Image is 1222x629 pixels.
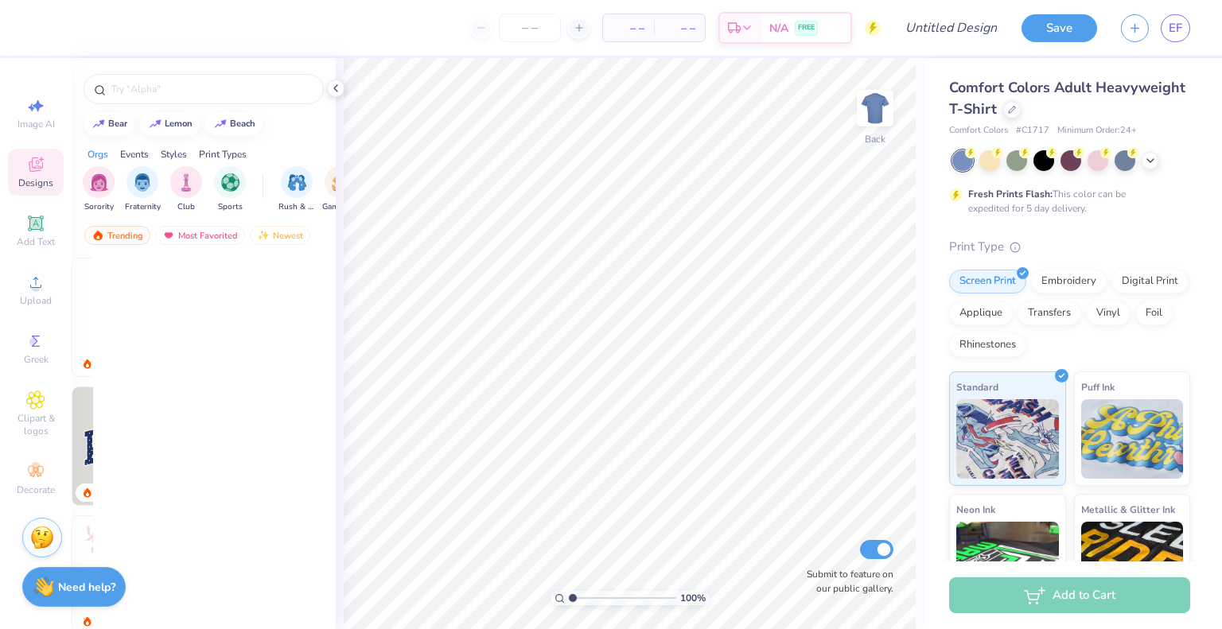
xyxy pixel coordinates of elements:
[214,166,246,213] div: filter for Sports
[72,387,190,505] img: 3b9aba4f-e317-4aa7-a679-c95a879539bd
[859,92,891,124] img: Back
[8,412,64,437] span: Clipart & logos
[1111,270,1189,293] div: Digital Print
[230,119,255,128] div: beach
[1081,522,1184,601] img: Metallic & Glitter Ink
[20,294,52,307] span: Upload
[18,177,53,189] span: Designs
[956,379,998,395] span: Standard
[214,166,246,213] button: filter button
[1081,501,1175,518] span: Metallic & Glitter Ink
[218,201,243,213] span: Sports
[17,483,55,496] span: Decorate
[110,81,313,97] input: Try "Alpha"
[499,14,561,42] input: – –
[1081,379,1115,395] span: Puff Ink
[322,201,359,213] span: Game Day
[120,147,149,161] div: Events
[288,173,306,192] img: Rush & Bid Image
[91,230,104,241] img: trending.gif
[24,353,49,366] span: Greek
[84,226,150,245] div: Trending
[165,119,193,128] div: lemon
[177,201,195,213] span: Club
[865,132,885,146] div: Back
[199,147,247,161] div: Print Types
[956,522,1059,601] img: Neon Ink
[1057,124,1137,138] span: Minimum Order: 24 +
[125,201,161,213] span: Fraternity
[155,226,245,245] div: Most Favorited
[1081,399,1184,479] img: Puff Ink
[956,399,1059,479] img: Standard
[125,166,161,213] div: filter for Fraternity
[1086,301,1131,325] div: Vinyl
[125,166,161,213] button: filter button
[278,166,315,213] div: filter for Rush & Bid
[769,20,788,37] span: N/A
[170,166,202,213] div: filter for Club
[968,188,1053,200] strong: Fresh Prints Flash:
[798,22,815,33] span: FREE
[257,230,270,241] img: Newest.gif
[90,173,108,192] img: Sorority Image
[149,119,162,129] img: trend_line.gif
[72,258,190,376] img: 587403a7-0594-4a7f-b2bd-0ca67a3ff8dd
[134,173,151,192] img: Fraternity Image
[221,173,239,192] img: Sports Image
[88,147,108,161] div: Orgs
[58,580,115,595] strong: Need help?
[322,166,359,213] div: filter for Game Day
[949,333,1026,357] div: Rhinestones
[214,119,227,129] img: trend_line.gif
[161,147,187,161] div: Styles
[949,78,1185,118] span: Comfort Colors Adult Heavyweight T-Shirt
[84,201,114,213] span: Sorority
[664,20,695,37] span: – –
[278,201,315,213] span: Rush & Bid
[278,166,315,213] button: filter button
[956,501,995,518] span: Neon Ink
[680,591,706,605] span: 100 %
[1016,124,1049,138] span: # C1717
[108,119,127,128] div: bear
[949,238,1190,256] div: Print Type
[84,112,134,136] button: bear
[18,118,55,130] span: Image AI
[322,166,359,213] button: filter button
[162,230,175,241] img: most_fav.gif
[949,270,1026,293] div: Screen Print
[968,187,1164,215] div: This color can be expedited for 5 day delivery.
[250,226,310,245] div: Newest
[17,235,55,248] span: Add Text
[1031,270,1107,293] div: Embroidery
[893,12,1010,44] input: Untitled Design
[798,567,893,596] label: Submit to feature on our public gallery.
[332,173,350,192] img: Game Day Image
[83,166,115,213] div: filter for Sorority
[170,166,202,213] button: filter button
[949,124,1008,138] span: Comfort Colors
[1161,14,1190,42] a: EF
[949,301,1013,325] div: Applique
[1022,14,1097,42] button: Save
[177,173,195,192] img: Club Image
[140,112,200,136] button: lemon
[83,166,115,213] button: filter button
[1018,301,1081,325] div: Transfers
[1169,19,1182,37] span: EF
[1135,301,1173,325] div: Foil
[613,20,644,37] span: – –
[92,119,105,129] img: trend_line.gif
[205,112,263,136] button: beach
